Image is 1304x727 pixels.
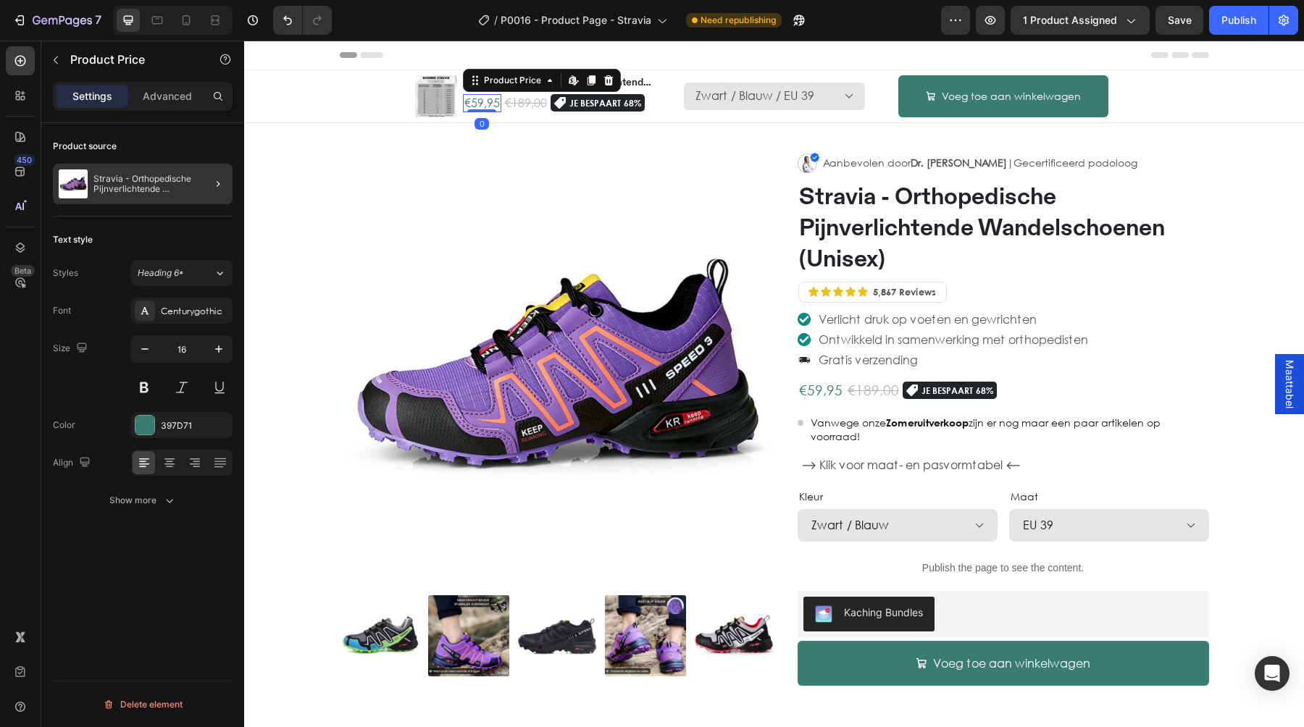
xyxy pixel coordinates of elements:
[553,340,600,361] div: €59,95
[53,233,93,246] div: Text style
[95,12,101,29] p: 7
[571,565,588,582] img: KachingBundles.png
[1023,13,1117,28] span: 1 product assigned
[765,450,795,463] legend: Maat
[53,339,91,358] div: Size
[259,51,304,75] div: €189,00
[553,600,965,646] button: Voeg toe aan winkelwagen
[143,89,192,104] p: Advanced
[93,174,227,194] p: Stravia - Orthopedische Pijnverlichtende Wandelschoenen (Unisex)
[574,312,844,327] p: Gratis verzending
[138,266,183,280] span: Heading 6*
[53,266,78,280] div: Styles
[53,487,233,513] button: Show more
[1011,6,1150,35] button: 1 product assigned
[53,304,71,317] div: Font
[219,54,257,72] div: €59,95
[53,140,117,153] div: Product source
[70,51,193,69] p: Product Price
[1209,6,1269,35] button: Publish
[161,305,229,318] div: Centurygothic
[59,169,88,198] img: product feature img
[1255,656,1290,691] div: Open Intercom Messenger
[103,696,183,713] div: Delete element
[494,13,498,28] span: /
[230,77,245,89] div: 0
[659,341,753,358] pre: JE BESPAART 68%
[244,41,1304,727] iframe: Design area
[72,89,112,104] p: Settings
[1221,13,1256,28] div: Publish
[501,13,651,28] span: P0016 - Product Page - Stravia
[553,112,575,133] img: gempages_565365115889648402-31855a83-f726-45e7-801b-0ea303393ce4.webp
[53,453,93,473] div: Align
[579,113,893,131] p: Aanbevolen door |Gecertificeerd podoloog
[553,520,965,535] p: Publish the page to see the content.
[1168,14,1192,26] span: Save
[553,139,965,235] h1: Stravia - Orthopedische Pijnverlichtende Wandelschoenen (Unisex)
[559,556,690,591] button: Kaching Bundles
[1155,6,1203,35] button: Save
[131,260,233,286] button: Heading 6*
[306,54,401,71] pre: JE BESPAART 68%
[629,245,692,257] span: 5,867 Reviews
[567,375,965,403] p: Vanwege onze zijn er nog maar een paar artikelen op voorraad!
[237,33,300,46] div: Product Price
[574,272,844,287] p: Verlicht druk op voeten en gewrichten
[689,615,846,631] div: Voeg toe aan winkelwagen
[654,35,864,77] button: Voeg toe aan winkelwagen
[273,6,332,35] div: Undo/Redo
[1038,319,1053,368] span: Maattabel
[53,693,233,716] button: Delete element
[14,154,35,166] div: 450
[109,493,177,508] div: Show more
[574,292,844,307] p: Ontwikkeld in samenwerking met orthopedisten
[701,14,776,27] span: Need republishing
[602,336,656,363] div: €189,00
[161,419,229,432] div: 397D71
[553,450,580,463] legend: Kleur
[698,49,837,62] div: Voeg toe aan winkelwagen
[642,376,724,388] span: Zomeruitverkoop
[6,6,108,35] button: 7
[53,419,75,432] div: Color
[666,115,763,129] strong: Dr. [PERSON_NAME]
[11,265,35,277] div: Beta
[600,565,679,580] div: Kaching Bundles
[557,414,777,435] a: ⟶ Klik voor maat- en pasvormtabel ⟵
